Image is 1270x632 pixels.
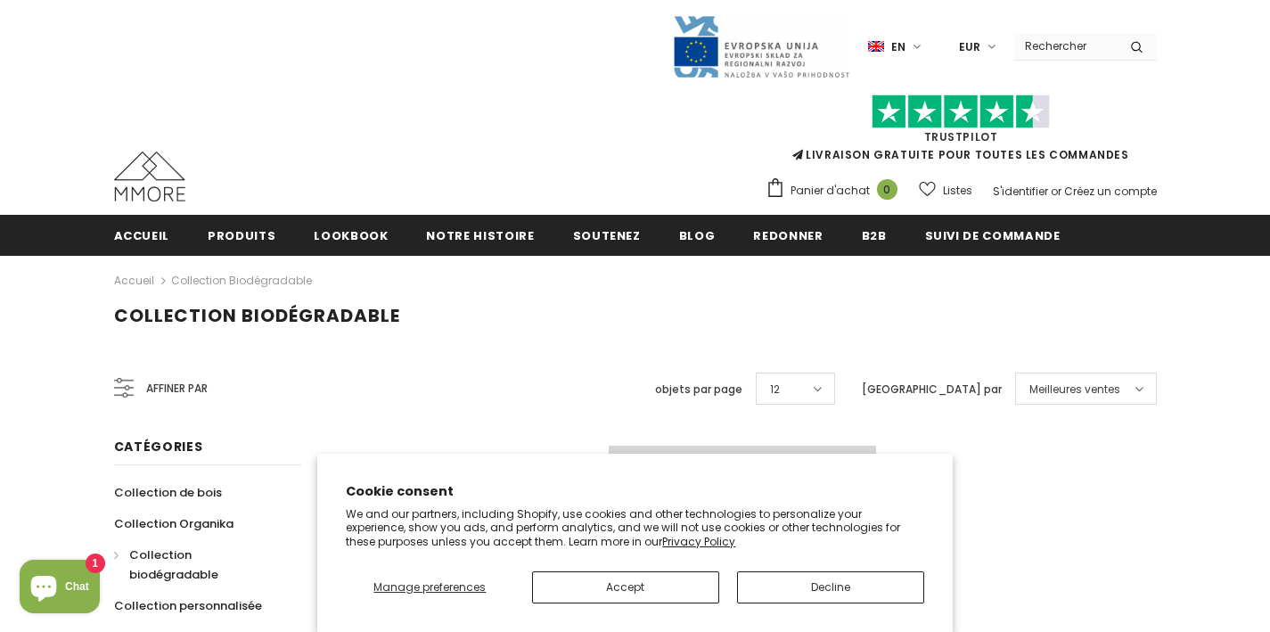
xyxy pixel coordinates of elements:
a: Créez un compte [1064,184,1157,199]
a: Collection biodégradable [171,273,312,288]
a: Collection Organika [114,508,234,539]
span: Collection personnalisée [114,597,262,614]
span: Notre histoire [426,227,534,244]
button: Manage preferences [346,571,513,603]
span: Lookbook [314,227,388,244]
span: LIVRAISON GRATUITE POUR TOUTES LES COMMANDES [766,103,1157,162]
span: Meilleures ventes [1029,381,1120,398]
label: objets par page [655,381,742,398]
span: Suivi de commande [925,227,1061,244]
span: 12 [770,381,780,398]
a: Collection personnalisée [114,590,262,621]
input: Search Site [1014,33,1117,59]
span: Produits [208,227,275,244]
button: Accept [532,571,719,603]
label: [GEOGRAPHIC_DATA] par [862,381,1002,398]
span: en [891,38,905,56]
span: Manage preferences [373,579,486,595]
img: Cas MMORE [114,152,185,201]
span: soutenez [573,227,641,244]
span: Blog [679,227,716,244]
a: TrustPilot [924,129,998,144]
span: Panier d'achat [791,182,870,200]
span: Collection biodégradable [129,546,218,583]
span: B2B [862,227,887,244]
a: Listes [919,175,972,206]
a: B2B [862,215,887,255]
a: S'identifier [993,184,1048,199]
span: Collection Organika [114,515,234,532]
inbox-online-store-chat: Shopify online store chat [14,560,105,618]
button: Decline [737,571,924,603]
span: Accueil [114,227,170,244]
a: Collection biodégradable [114,539,282,590]
a: soutenez [573,215,641,255]
span: 0 [877,179,897,200]
img: Faites confiance aux étoiles pilotes [872,94,1050,129]
a: Notre histoire [426,215,534,255]
a: Accueil [114,270,154,291]
a: Accueil [114,215,170,255]
a: Collection de bois [114,477,222,508]
a: Blog [679,215,716,255]
span: EUR [959,38,980,56]
span: Catégories [114,438,203,456]
a: Javni Razpis [672,38,850,53]
span: Listes [943,182,972,200]
a: Redonner [753,215,823,255]
span: Collection de bois [114,484,222,501]
a: Panier d'achat 0 [766,177,906,204]
img: Javni Razpis [672,14,850,79]
a: Privacy Policy [662,534,735,549]
span: Redonner [753,227,823,244]
span: Collection biodégradable [114,303,400,328]
h2: Cookie consent [346,482,924,501]
a: Lookbook [314,215,388,255]
a: Produits [208,215,275,255]
p: We and our partners, including Shopify, use cookies and other technologies to personalize your ex... [346,507,924,549]
span: Affiner par [146,379,208,398]
img: i-lang-1.png [868,39,884,54]
a: Suivi de commande [925,215,1061,255]
span: or [1051,184,1061,199]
